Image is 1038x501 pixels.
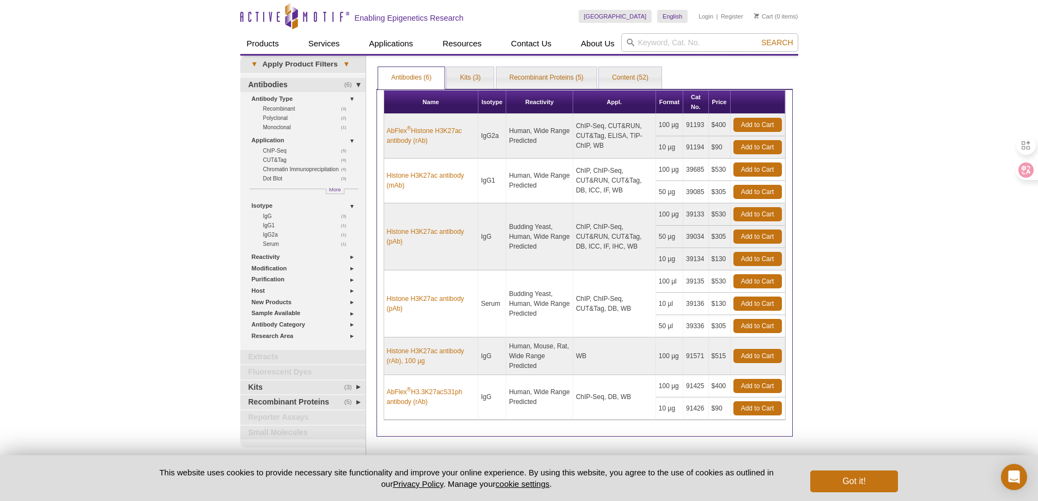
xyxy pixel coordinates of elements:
td: 91193 [683,114,708,136]
a: Host [252,285,359,297]
td: 39034 [683,226,708,248]
a: Add to Cart [733,379,782,393]
span: (5) [344,395,358,409]
td: 39134 [683,248,708,270]
span: ▾ [246,59,263,69]
td: 10 µg [656,248,683,270]
td: 91426 [683,397,708,420]
td: $90 [709,136,731,159]
td: 100 µl [656,270,683,293]
td: $305 [709,315,731,337]
a: Login [699,13,713,20]
a: Content (52) [599,67,661,89]
a: Reactivity [252,251,359,263]
span: (3) [341,104,353,113]
td: Human, Wide Range Predicted [506,114,573,159]
td: $305 [709,226,731,248]
span: (1) [341,123,353,132]
td: 100 µg [656,203,683,226]
a: (3)Dot Blot [263,174,353,183]
td: ChIP-Seq, DB, WB [573,375,656,420]
a: Add to Cart [733,185,782,199]
div: Open Intercom Messenger [1001,464,1027,490]
img: Your Cart [754,13,759,19]
a: Purification [252,274,359,285]
a: Histone H3K27ac antibody (pAb) [387,294,475,313]
span: (2) [341,113,353,123]
a: Research Area [252,330,359,342]
a: (5)Recombinant Proteins [240,395,366,409]
td: $400 [709,375,731,397]
td: $515 [709,337,731,375]
span: (4) [341,165,353,174]
a: Add to Cart [733,207,782,221]
td: IgG [478,203,507,270]
a: (1)IgG2a [263,230,353,239]
td: 100 µg [656,114,683,136]
a: [GEOGRAPHIC_DATA] [579,10,652,23]
td: 39135 [683,270,708,293]
a: Recombinant Proteins (5) [496,67,597,89]
span: (3) [341,174,353,183]
li: | [717,10,718,23]
span: (5) [341,146,353,155]
a: New Products [252,297,359,308]
a: (2)Polyclonal [263,113,353,123]
a: Add to Cart [733,118,782,132]
a: Fluorescent Dyes [240,365,366,379]
td: 100 µg [656,159,683,181]
td: 91425 [683,375,708,397]
a: Isotype [252,200,359,212]
td: Human, Wide Range Predicted [506,159,573,203]
td: Human, Wide Range Predicted [506,375,573,420]
span: Search [761,38,793,47]
td: 10 µg [656,397,683,420]
a: Add to Cart [733,252,782,266]
h2: Enabling Epigenetics Research [355,13,464,23]
td: 91571 [683,337,708,375]
a: Histone H3K27ac antibody (mAb) [387,171,475,190]
a: Extracts [240,350,366,364]
td: $130 [709,248,731,270]
a: English [657,10,688,23]
a: Sample Available [252,307,359,319]
a: (3)Recombinant [263,104,353,113]
a: More [326,189,344,194]
button: Got it! [810,470,897,492]
span: (6) [344,78,358,92]
span: (1) [341,221,353,230]
td: 50 µg [656,226,683,248]
a: Add to Cart [733,401,782,415]
a: Contact Us [505,33,558,54]
td: 39336 [683,315,708,337]
td: 39085 [683,181,708,203]
a: Add to Cart [733,140,782,154]
a: Antibody Category [252,319,359,330]
p: This website uses cookies to provide necessary site functionality and improve your online experie... [141,467,793,490]
a: Kits (3) [447,67,494,89]
td: 50 µl [656,315,683,337]
td: 100 µg [656,375,683,397]
a: Add to Cart [733,319,782,333]
a: ▾Apply Product Filters▾ [240,56,366,73]
span: ▾ [338,59,355,69]
span: (4) [341,155,353,165]
th: Cat No. [683,90,708,114]
a: (1)Serum [263,239,353,249]
td: $90 [709,397,731,420]
td: WB [573,337,656,375]
a: Application [252,135,359,146]
a: Add to Cart [733,162,782,177]
td: IgG [478,337,507,375]
a: (6)Antibodies [240,78,366,92]
th: Reactivity [506,90,573,114]
a: (3)IgG [263,212,353,221]
a: Resources [436,33,488,54]
sup: ® [407,125,411,131]
a: (1)IgG1 [263,221,353,230]
a: Cart [754,13,773,20]
th: Isotype [478,90,507,114]
td: 10 µg [656,136,683,159]
a: Applications [362,33,420,54]
a: (3)Kits [240,381,366,395]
